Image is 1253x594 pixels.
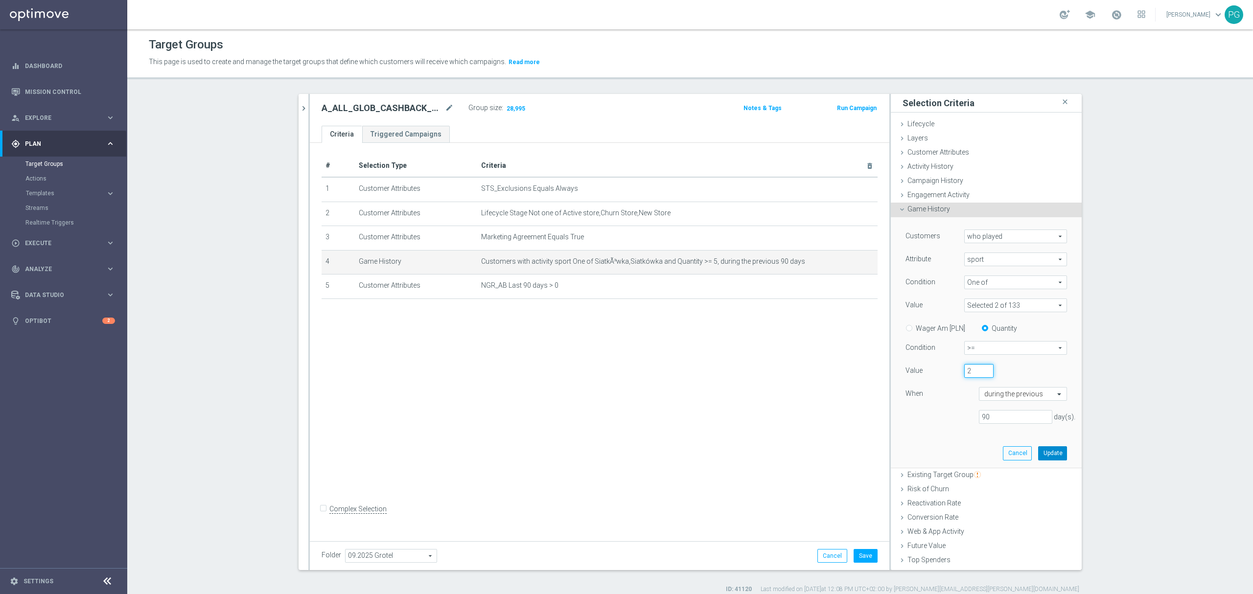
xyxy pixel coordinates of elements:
i: equalizer [11,62,20,70]
span: NGR_AB Last 90 days > 0 [481,281,558,290]
a: Target Groups [25,160,102,168]
a: Optibot [25,308,102,334]
div: gps_fixed Plan keyboard_arrow_right [11,140,116,148]
button: Data Studio keyboard_arrow_right [11,291,116,299]
span: Risk of Churn [907,485,949,493]
span: Conversion Rate [907,513,958,521]
a: Actions [25,175,102,183]
button: play_circle_outline Execute keyboard_arrow_right [11,239,116,247]
button: Read more [508,57,541,68]
i: keyboard_arrow_right [106,139,115,148]
th: Selection Type [355,155,477,177]
span: Layers [907,134,928,142]
div: person_search Explore keyboard_arrow_right [11,114,116,122]
span: Templates [26,190,96,196]
a: Dashboard [25,53,115,79]
a: Settings [23,578,53,584]
i: play_circle_outline [11,239,20,248]
span: Marketing Agreement Equals True [481,233,584,241]
span: Top Spenders [907,556,951,564]
span: Future Value [907,542,946,549]
button: Mission Control [11,88,116,96]
button: track_changes Analyze keyboard_arrow_right [11,265,116,273]
button: Run Campaign [836,103,878,114]
button: Save [854,549,878,563]
span: Data Studio [25,292,106,298]
div: Plan [11,139,106,148]
div: 2 [102,318,115,324]
button: Cancel [1003,446,1032,460]
span: STS_Exclusions Equals Always [481,184,578,193]
button: chevron_right [299,94,308,123]
span: school [1085,9,1095,20]
span: Engagement Activity [907,191,970,199]
div: Actions [25,171,126,186]
h2: A_ALL_GLOB_CASHBACK_DAILY_SIATKA_120925 [322,102,443,114]
a: Realtime Triggers [25,219,102,227]
label: Wager Am [PLN] [916,324,965,333]
span: Customers with activity sport One of SiatkÃ³wka,Siatkówka and Quantity >= 5, during the previous ... [481,257,805,266]
span: 28,995 [506,105,526,114]
i: mode_edit [445,102,454,114]
div: Realtime Triggers [25,215,126,230]
span: Customer Attributes [907,148,969,156]
span: Value Segments [907,570,957,578]
span: Analyze [25,266,106,272]
label: Customers [905,231,940,240]
i: lightbulb [11,317,20,325]
td: 5 [322,274,355,299]
i: keyboard_arrow_right [106,238,115,248]
i: close [1060,95,1070,109]
h3: Selection Criteria [903,97,975,109]
td: Customer Attributes [355,274,477,299]
button: equalizer Dashboard [11,62,116,70]
td: 4 [322,250,355,274]
a: [PERSON_NAME]keyboard_arrow_down [1165,7,1225,22]
label: : [502,104,503,112]
span: Execute [25,240,106,246]
i: chevron_right [299,104,308,113]
label: Attribute [905,254,931,263]
td: Customer Attributes [355,177,477,202]
span: Lifecycle [907,120,934,128]
label: Folder [322,551,341,559]
button: lightbulb Optibot 2 [11,317,116,325]
a: Criteria [322,126,362,143]
i: keyboard_arrow_right [106,290,115,299]
label: When [905,389,923,398]
label: Value [905,366,923,375]
h1: Target Groups [149,38,223,52]
td: Game History [355,250,477,274]
td: Customer Attributes [355,226,477,251]
div: Optibot [11,308,115,334]
div: Mission Control [11,79,115,105]
i: keyboard_arrow_right [106,264,115,274]
label: Last modified on [DATE] at 12:08 PM UTC+02:00 by [PERSON_NAME][EMAIL_ADDRESS][PERSON_NAME][DOMAIN... [761,585,1079,594]
td: 2 [322,202,355,226]
label: Condition [905,277,935,286]
span: Activity History [907,162,953,170]
a: Triggered Campaigns [362,126,450,143]
button: Cancel [817,549,847,563]
td: 1 [322,177,355,202]
span: Explore [25,115,106,121]
label: Group size [468,104,502,112]
button: Templates keyboard_arrow_right [25,189,116,197]
span: SiatkÃ³wka Siatkówka [965,299,1067,312]
i: keyboard_arrow_right [106,113,115,122]
div: Templates [25,186,126,201]
td: Customer Attributes [355,202,477,226]
div: PG [1225,5,1243,24]
span: Criteria [481,161,506,169]
span: Existing Target Group [907,471,981,479]
span: Campaign History [907,177,963,184]
span: Plan [25,141,106,147]
span: Reactivation Rate [907,499,961,507]
a: Mission Control [25,79,115,105]
div: Streams [25,201,126,215]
